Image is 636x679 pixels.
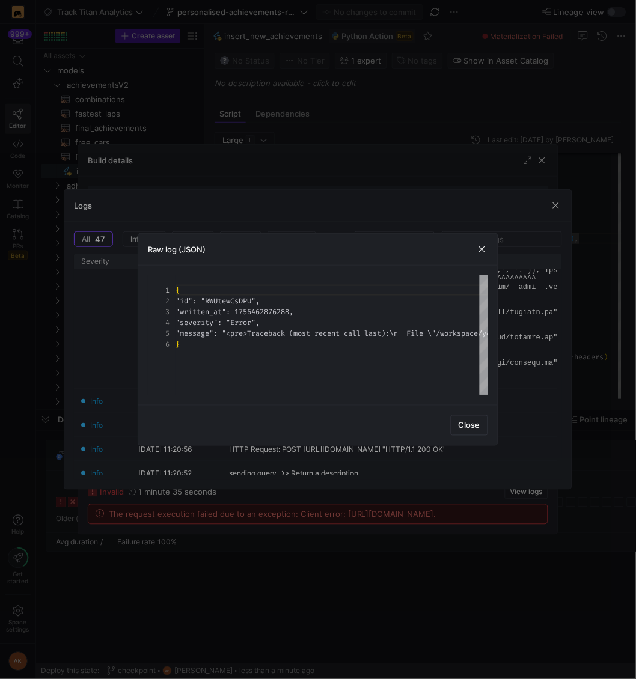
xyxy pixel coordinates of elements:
[451,415,488,436] button: Close
[176,339,180,349] span: }
[382,329,592,338] span: ):\n File \"/workspace/y42/wrappers/python_action
[148,245,206,254] h3: Raw log (JSON)
[176,285,180,295] span: {
[148,296,170,306] div: 2
[148,328,170,339] div: 5
[176,296,260,306] span: "id": "RWUtewCsDPU",
[176,318,260,327] span: "severity": "Error",
[148,339,170,350] div: 6
[148,306,170,317] div: 3
[176,329,382,338] span: "message": "<pre>Traceback (most recent call last
[176,307,293,317] span: "written_at": 1756462876288,
[148,317,170,328] div: 4
[148,285,170,296] div: 1
[459,421,480,430] span: Close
